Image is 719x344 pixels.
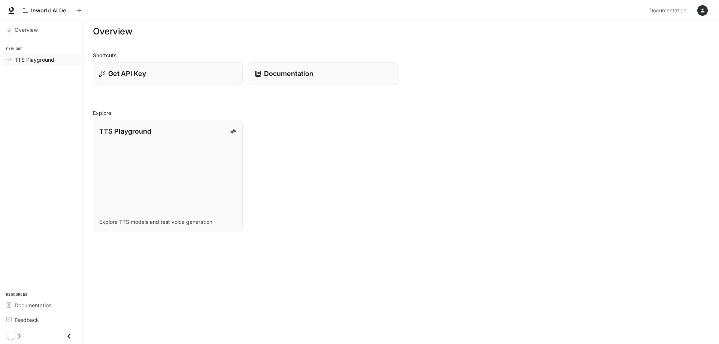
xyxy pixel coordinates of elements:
h2: Explore [93,109,710,117]
h2: Shortcuts [93,51,710,59]
a: TTS PlaygroundExplore TTS models and test voice generation [93,120,243,232]
p: Inworld AI Demos [31,7,73,14]
a: Feedback [3,313,81,326]
span: Overview [15,26,38,34]
p: Get API Key [108,69,146,79]
h1: Overview [93,24,132,39]
button: Close drawer [61,329,78,344]
a: Documentation [249,62,398,85]
span: Documentation [649,6,686,15]
button: All workspaces [19,3,85,18]
a: Documentation [3,299,81,312]
p: Explore TTS models and test voice generation [99,218,236,226]
span: TTS Playground [15,56,54,64]
p: Documentation [264,69,313,79]
span: Documentation [15,301,52,309]
p: TTS Playground [99,126,151,136]
a: TTS Playground [3,53,81,66]
a: Overview [3,23,81,36]
a: Documentation [646,3,692,18]
span: Feedback [15,316,39,324]
button: Get API Key [93,62,243,85]
span: Dark mode toggle [7,332,14,340]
